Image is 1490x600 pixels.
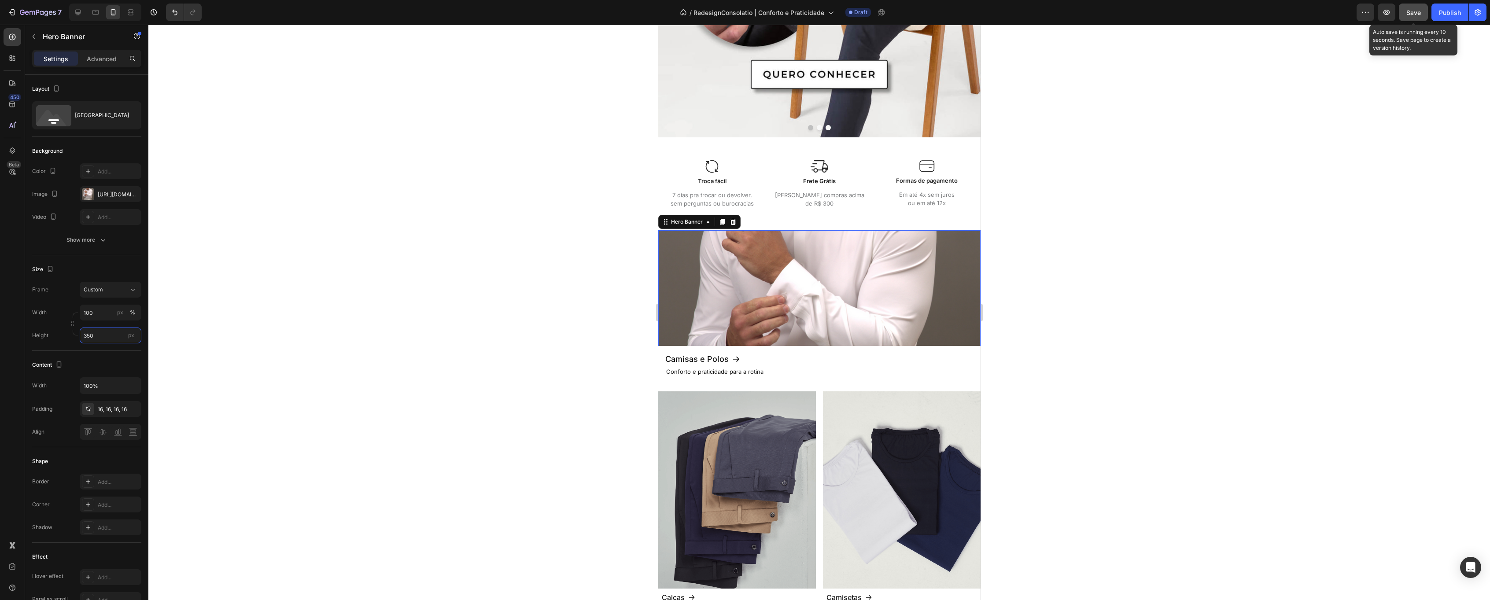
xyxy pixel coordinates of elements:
[854,8,867,16] span: Draft
[32,188,60,200] div: Image
[4,4,66,21] button: 7
[4,567,37,578] button: <p>Calças</p>
[32,382,47,390] div: Width
[84,286,103,294] span: Custom
[32,166,58,177] div: Color
[32,428,44,436] div: Align
[32,264,55,276] div: Size
[117,309,123,317] div: px
[44,54,68,63] p: Settings
[32,405,52,413] div: Padding
[32,147,63,155] div: Background
[98,213,139,221] div: Add...
[658,25,981,600] iframe: Design area
[1431,4,1468,21] button: Publish
[32,309,47,317] label: Width
[693,8,824,17] span: RedesignConsolatio | Conforto e Praticidade
[32,457,48,465] div: Shape
[32,553,48,561] div: Effect
[1406,9,1421,16] span: Save
[80,328,141,343] input: px
[43,31,118,42] p: Hero Banner
[66,236,107,244] div: Show more
[32,478,49,486] div: Border
[80,282,141,298] button: Custom
[4,567,26,578] p: Calças
[1399,4,1428,21] button: Save
[32,501,50,508] div: Corner
[7,161,21,168] div: Beta
[168,567,203,578] p: Camisetas
[98,191,139,199] div: [URL][DOMAIN_NAME]
[98,478,139,486] div: Add...
[58,7,62,18] p: 7
[80,305,141,320] input: px%
[98,524,139,532] div: Add...
[1460,557,1481,578] div: Open Intercom Messenger
[80,378,141,394] input: Auto
[32,286,48,294] label: Frame
[127,307,138,318] button: px
[32,523,52,531] div: Shadow
[690,8,692,17] span: /
[98,168,139,176] div: Add...
[32,359,64,371] div: Content
[168,567,214,578] button: <p>Camisetas</p>
[130,309,135,317] div: %
[32,331,48,339] label: Height
[32,83,62,95] div: Layout
[165,367,322,564] img: gempages_453100390343246946-4c1bc906-fb70-4bce-b1bd-7a10e9215fc2.png
[75,105,129,125] div: [GEOGRAPHIC_DATA]
[115,307,125,318] button: %
[98,501,139,509] div: Add...
[8,94,21,101] div: 450
[98,405,139,413] div: 16, 16, 16, 16
[87,54,117,63] p: Advanced
[32,211,59,223] div: Video
[98,574,139,582] div: Add...
[32,572,63,580] div: Hover effect
[166,4,202,21] div: Undo/Redo
[1439,8,1461,17] div: Publish
[32,232,141,248] button: Show more
[128,332,134,339] span: px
